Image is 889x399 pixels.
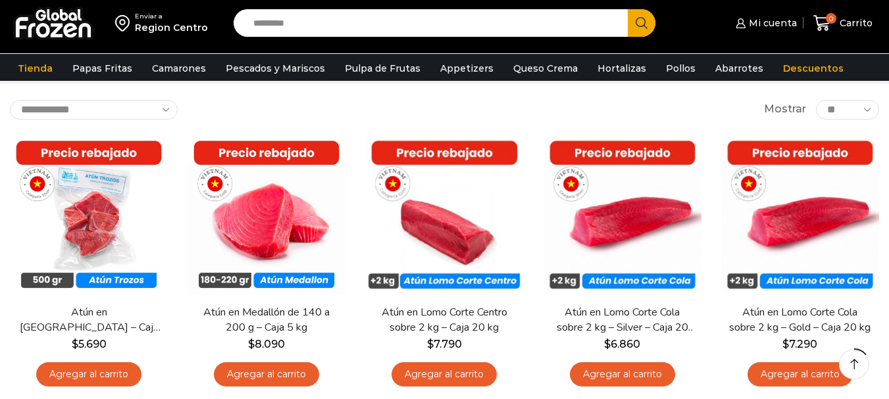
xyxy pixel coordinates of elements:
a: Agregar al carrito: “Atún en Medallón de 140 a 200 g - Caja 5 kg” [214,362,319,387]
span: $ [604,338,611,350]
a: Atún en Medallón de 140 a 200 g – Caja 5 kg [195,305,338,335]
button: Search button [628,9,655,37]
a: Papas Fritas [66,56,139,81]
span: Mostrar [764,102,806,117]
a: Pescados y Mariscos [219,56,332,81]
span: Mi cuenta [746,16,797,30]
a: Descuentos [776,56,850,81]
a: Agregar al carrito: “Atún en Lomo Corte Centro sobre 2 kg - Caja 20 kg” [392,362,497,387]
bdi: 8.090 [248,338,285,350]
bdi: 6.860 [604,338,640,350]
a: Tienda [11,56,59,81]
select: Pedido de la tienda [10,100,178,120]
a: Agregar al carrito: “Atún en Lomo Corte Cola sobre 2 kg - Gold – Caja 20 kg” [748,362,853,387]
a: Abarrotes [709,56,770,81]
img: address-field-icon.svg [115,12,135,34]
a: Atún en Lomo Corte Centro sobre 2 kg – Caja 20 kg [373,305,515,335]
span: $ [782,338,789,350]
a: Agregar al carrito: “Atún en Trozos - Caja 10 kg” [36,362,141,387]
a: Hortalizas [591,56,653,81]
a: Agregar al carrito: “Atún en Lomo Corte Cola sobre 2 kg - Silver - Caja 20 kg” [570,362,675,387]
a: Queso Crema [507,56,584,81]
a: Appetizers [434,56,500,81]
a: Pulpa de Frutas [338,56,427,81]
div: Enviar a [135,12,208,21]
a: Atún en Lomo Corte Cola sobre 2 kg – Silver – Caja 20 kg [551,305,694,335]
a: Camarones [145,56,213,81]
a: Mi cuenta [732,10,797,36]
bdi: 7.290 [782,338,817,350]
span: $ [248,338,255,350]
span: 0 [826,13,836,24]
span: $ [427,338,434,350]
a: Atún en [GEOGRAPHIC_DATA] – Caja 10 kg [18,305,160,335]
bdi: 5.690 [72,338,107,350]
span: $ [72,338,78,350]
div: Region Centro [135,21,208,34]
a: Pollos [659,56,702,81]
a: Atún en Lomo Corte Cola sobre 2 kg – Gold – Caja 20 kg [729,305,871,335]
a: 0 Carrito [810,8,876,39]
span: Carrito [836,16,873,30]
bdi: 7.790 [427,338,462,350]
